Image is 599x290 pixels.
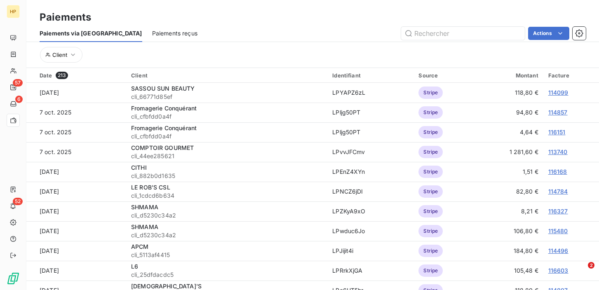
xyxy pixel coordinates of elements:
td: LPvvJFCmv [327,142,413,162]
button: Actions [528,27,569,40]
td: 105,48 € [475,261,543,281]
td: 184,80 € [475,241,543,261]
span: cli_25dfdacdc5 [131,271,322,279]
td: 82,80 € [475,182,543,201]
td: LPYAPZ6zL [327,83,413,103]
a: 114496 [548,247,568,254]
span: SHMAMA [131,203,158,210]
span: 6 [15,96,23,103]
td: [DATE] [26,201,126,221]
span: 52 [13,198,23,205]
a: 116151 [548,129,566,136]
span: Stripe [418,87,443,99]
span: cli_44ee285621 [131,152,322,160]
span: COMPTOIR GOURMET [131,144,194,151]
h3: Paiements [40,10,91,25]
td: 7 oct. 2025 [26,122,126,142]
a: 114784 [548,188,568,195]
td: 7 oct. 2025 [26,103,126,122]
span: cli_5113af4415 [131,251,322,259]
span: cli_66771d85ef [131,93,322,101]
span: cli_1cdcd6b634 [131,192,322,200]
td: [DATE] [26,261,126,281]
span: Stripe [418,126,443,138]
span: Paiements reçus [152,29,197,37]
td: LPwduc6Jo [327,221,413,241]
a: 115480 [548,227,568,234]
div: Source [418,72,470,79]
td: [DATE] [26,83,126,103]
td: 8,21 € [475,201,543,221]
input: Rechercher [401,27,525,40]
td: 118,80 € [475,83,543,103]
img: Logo LeanPay [7,272,20,285]
div: Montant [479,72,538,79]
td: 106,80 € [475,221,543,241]
span: Stripe [418,106,443,119]
span: SASSOU SUN BEAUTY [131,85,195,92]
span: 213 [56,72,68,79]
span: CITHI [131,164,147,171]
span: SHMAMA [131,223,158,230]
span: LE ROB'S CSL [131,184,170,191]
a: 116327 [548,208,568,215]
span: cli_d5230c34a2 [131,231,322,239]
a: 114099 [548,89,568,96]
td: 4,64 € [475,122,543,142]
span: Stripe [418,225,443,237]
span: Stripe [418,205,443,217]
span: Fromagerie Conquérant [131,105,197,112]
span: Client [52,51,67,58]
span: cli_d5230c34a2 [131,211,322,220]
span: L6 [131,263,138,270]
a: 114857 [548,109,568,116]
span: Stripe [418,245,443,257]
a: 113740 [548,148,568,155]
a: 116168 [548,168,567,175]
td: LPljg50PT [327,122,413,142]
span: Paiements via [GEOGRAPHIC_DATA] [40,29,142,37]
td: 1 281,60 € [475,142,543,162]
td: 94,80 € [475,103,543,122]
td: 7 oct. 2025 [26,142,126,162]
span: 2 [588,262,594,269]
a: 116603 [548,267,568,274]
div: HP [7,5,20,18]
iframe: Intercom live chat [571,262,591,282]
div: Identifiant [332,72,409,79]
td: [DATE] [26,221,126,241]
span: Stripe [418,185,443,198]
span: cli_cfbfdd0a4f [131,112,322,121]
span: 57 [13,79,23,87]
td: [DATE] [26,241,126,261]
div: Facture [548,72,594,79]
button: Client [40,47,82,63]
div: Client [131,72,322,79]
span: Stripe [418,166,443,178]
td: [DATE] [26,162,126,182]
td: LPRrkXjGA [327,261,413,281]
td: LPZKyA9xO [327,201,413,221]
td: LPljg50PT [327,103,413,122]
span: cli_882b0d1635 [131,172,322,180]
td: 1,51 € [475,162,543,182]
span: cli_cfbfdd0a4f [131,132,322,140]
td: LPNCZ6jDI [327,182,413,201]
span: Stripe [418,264,443,277]
span: Fromagerie Conquérant [131,124,197,131]
span: APCM [131,243,149,250]
span: [DEMOGRAPHIC_DATA]'S [131,283,202,290]
div: Date [40,72,121,79]
td: LPEnZ4XYn [327,162,413,182]
span: Stripe [418,146,443,158]
td: LPJijit4i [327,241,413,261]
td: [DATE] [26,182,126,201]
